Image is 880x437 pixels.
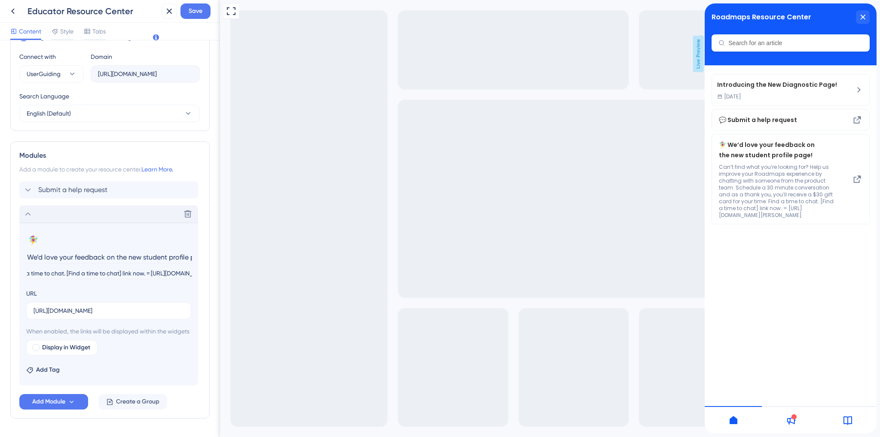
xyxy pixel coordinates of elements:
[26,251,193,264] input: Header
[473,36,484,72] span: Live Preview
[98,69,192,79] input: company.help.userguiding.com
[34,306,184,315] input: your.website.com/path
[7,7,107,20] span: Roadmaps Resource Center
[27,5,158,17] div: Educator Resource Center
[14,111,115,122] span: 💬 Submit a help request
[32,397,65,407] span: Add Module
[7,3,17,12] img: launcher-image-alternative-text
[20,3,77,13] span: Resource Center
[7,70,165,102] div: Introducing the New Diagnostic Page!
[26,268,193,279] input: Description
[27,108,71,119] span: English (Default)
[91,52,112,62] div: Domain
[24,36,158,43] input: Search for an article
[19,90,37,97] span: [DATE]
[116,397,159,407] span: Create a Group
[151,7,165,21] div: close resource center
[14,136,115,157] span: 🧚‍♀️ We’d love your feedback on the new student profile page!
[26,233,40,247] button: 🧚‍♀️
[19,150,201,161] div: Modules
[82,5,86,12] div: 3
[19,394,88,409] button: Add Module
[19,26,41,37] span: Content
[19,181,201,199] div: Submit a help request
[14,111,129,122] div: Submit a help request
[42,342,90,353] span: Display in Widget
[26,326,191,336] span: When enabled, the links will be displayed within the widgets
[12,76,132,86] div: Introducing the New Diagnostic Page!
[92,26,106,37] span: Tabs
[27,69,61,79] span: UserGuiding
[19,105,200,122] button: English (Default)
[14,160,129,215] span: Can’t find what you’re looking for? Help us improve your Roadmaps experience by chatting with som...
[26,365,60,375] button: Add Tag
[141,166,173,173] a: Learn More.
[19,65,84,83] button: UserGuiding
[19,91,69,101] span: Search Language
[38,185,107,195] span: Submit a help request
[26,288,37,299] div: URL
[98,394,167,409] button: Create a Group
[180,3,211,19] button: Save
[36,365,60,375] span: Add Tag
[14,136,129,215] div: We’d love your feedback on the new student profile page!
[60,26,73,37] span: Style
[19,52,84,62] div: Connect with
[189,6,202,16] span: Save
[19,166,141,173] span: Add a module to create your resource center.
